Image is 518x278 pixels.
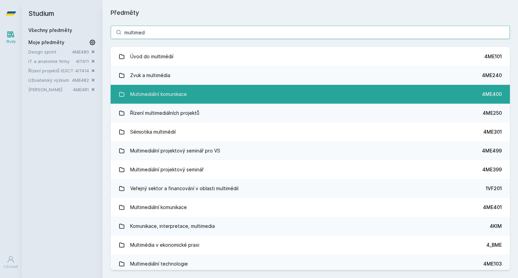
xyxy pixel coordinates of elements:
[483,204,502,211] div: 4ME401
[28,39,64,46] span: Moje předměty
[111,104,510,123] a: Řízení multimediálních projektů 4ME250
[111,26,510,39] input: Název nebo ident předmětu…
[28,67,75,74] a: Řízení projektů IS/ICT
[111,141,510,160] a: Multimediální projektový seminář pro VS 4ME499
[482,72,502,79] div: 4ME240
[111,254,510,273] a: Multimediální technologie 4ME103
[6,39,16,44] div: Study
[73,87,89,92] a: 4ME481
[111,123,510,141] a: Sémiotika multimédií 4ME301
[483,129,502,135] div: 4ME301
[490,223,502,230] div: 4KIM
[1,27,20,47] a: Study
[130,257,188,271] div: Multimediální technologie
[28,77,72,83] a: Uživatelský výzkum
[130,125,176,139] div: Sémiotika multimédií
[75,68,89,73] a: 4IT414
[482,166,502,173] div: 4ME399
[111,85,510,104] a: Multimediální komunikace 4ME400
[28,27,72,33] a: Všechny předměty
[111,198,510,217] a: Multimediální komunikace 4ME401
[483,110,502,116] div: 4ME250
[28,48,72,55] a: Design sprint
[72,77,89,83] a: 4ME482
[484,53,502,60] div: 4ME101
[4,264,18,269] div: Uživatel
[130,88,187,101] div: Multimediální komunikace
[130,201,187,214] div: Multimediální komunikace
[486,242,502,248] div: 4_BME
[483,260,502,267] div: 4ME103
[482,147,502,154] div: 4ME499
[111,47,510,66] a: Úvod do multimédií 4ME101
[130,219,215,233] div: Komunikace, interpretace, multimedia
[28,86,73,93] a: [PERSON_NAME]
[130,182,238,195] div: Veřejný sektor a financování v oblasti multimédií
[28,58,76,65] a: IT a anatomie firmy
[130,69,170,82] div: Zvuk a multimédia
[111,179,510,198] a: Veřejný sektor a financování v oblasti multimédií 1VF201
[72,49,89,55] a: 4ME480
[111,160,510,179] a: Multimediální projektový seminář 4ME399
[130,106,199,120] div: Řízení multimediálních projektů
[76,59,89,64] a: 4IT411
[130,144,220,158] div: Multimediální projektový seminář pro VS
[486,185,502,192] div: 1VF201
[130,163,204,176] div: Multimediální projektový seminář
[111,236,510,254] a: Multimédia v ekonomické praxi 4_BME
[482,91,502,98] div: 4ME400
[130,50,173,63] div: Úvod do multimédií
[111,8,510,18] h1: Předměty
[111,66,510,85] a: Zvuk a multimédia 4ME240
[111,217,510,236] a: Komunikace, interpretace, multimedia 4KIM
[1,252,20,273] a: Uživatel
[130,238,199,252] div: Multimédia v ekonomické praxi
